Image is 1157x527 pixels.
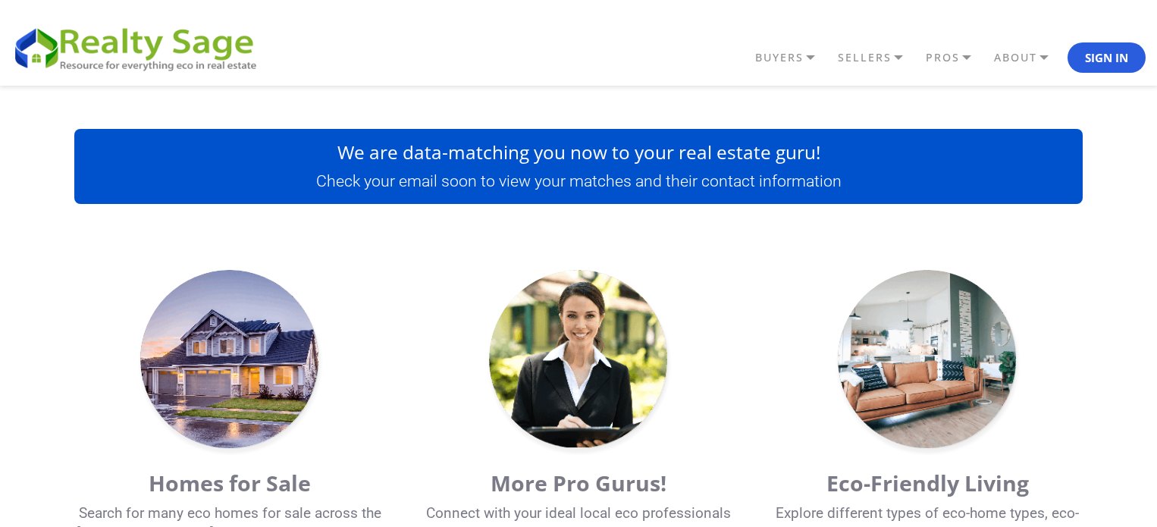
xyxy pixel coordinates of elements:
a: SELLERS [834,45,922,71]
h3: More Pro Gurus! [423,470,734,496]
a: BUYERS [751,45,834,71]
img: REALTY SAGE [11,23,269,73]
h1: We are data-matching you now to your real estate guru! [86,140,1071,165]
h3: Homes for Sale [74,470,385,496]
a: PROS [922,45,990,71]
button: Sign In [1068,42,1146,73]
h3: Eco-Friendly Living [772,470,1083,496]
a: ABOUT [990,45,1068,71]
p: Check your email soon to view your matches and their contact information [293,170,865,193]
